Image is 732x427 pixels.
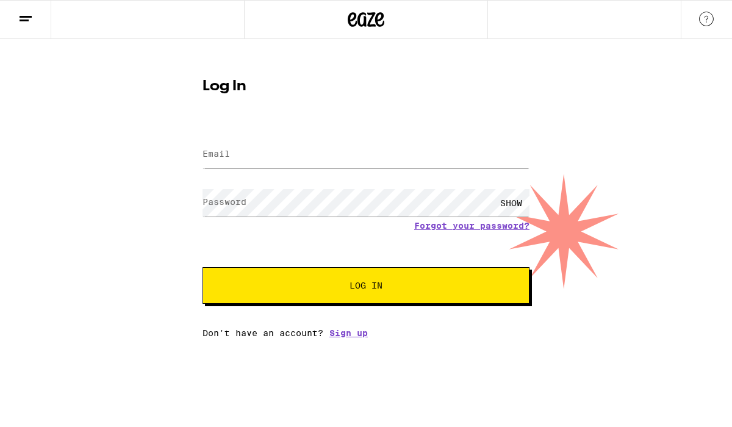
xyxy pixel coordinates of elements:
a: Sign up [329,328,368,338]
div: SHOW [493,189,529,217]
label: Email [203,149,230,159]
span: Log In [350,281,382,290]
button: Log In [203,267,529,304]
div: Don't have an account? [203,328,529,338]
label: Password [203,197,246,207]
a: Forgot your password? [414,221,529,231]
input: Email [203,141,529,168]
h1: Log In [203,79,529,94]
